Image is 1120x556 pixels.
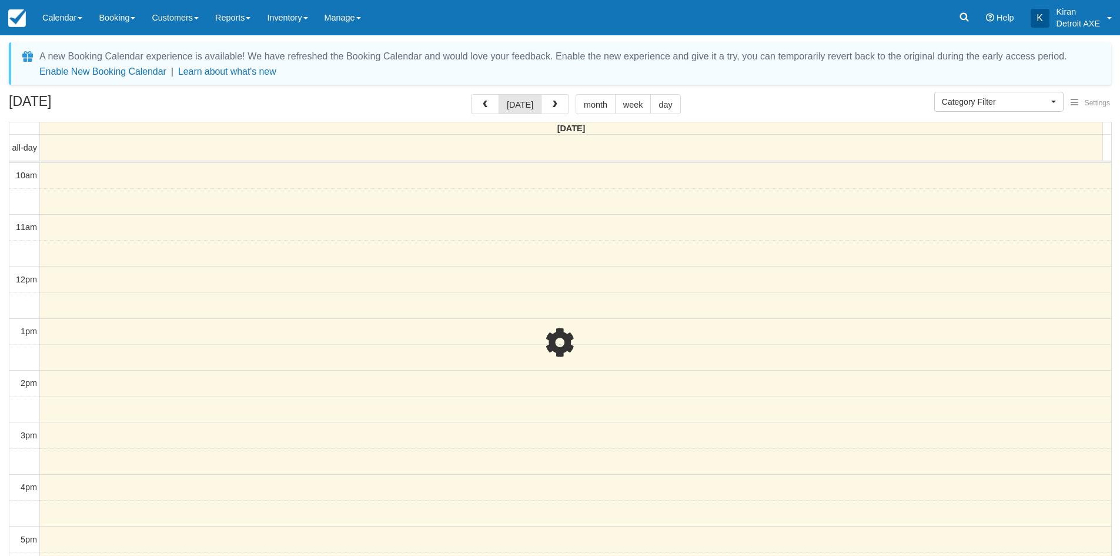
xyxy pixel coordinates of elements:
[16,275,37,284] span: 12pm
[1064,95,1117,112] button: Settings
[9,94,158,116] h2: [DATE]
[576,94,616,114] button: month
[21,378,37,388] span: 2pm
[1031,9,1049,28] div: K
[16,222,37,232] span: 11am
[171,66,173,76] span: |
[21,482,37,492] span: 4pm
[986,14,994,22] i: Help
[39,66,166,78] button: Enable New Booking Calendar
[21,535,37,544] span: 5pm
[16,171,37,180] span: 10am
[997,13,1014,22] span: Help
[178,66,276,76] a: Learn about what's new
[499,94,541,114] button: [DATE]
[650,94,680,114] button: day
[8,9,26,27] img: checkfront-main-nav-mini-logo.png
[1085,99,1110,107] span: Settings
[942,96,1048,108] span: Category Filter
[21,431,37,440] span: 3pm
[12,143,37,152] span: all-day
[934,92,1064,112] button: Category Filter
[39,49,1067,64] div: A new Booking Calendar experience is available! We have refreshed the Booking Calendar and would ...
[557,124,586,133] span: [DATE]
[615,94,651,114] button: week
[1057,6,1100,18] p: Kiran
[1057,18,1100,29] p: Detroit AXE
[21,327,37,336] span: 1pm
